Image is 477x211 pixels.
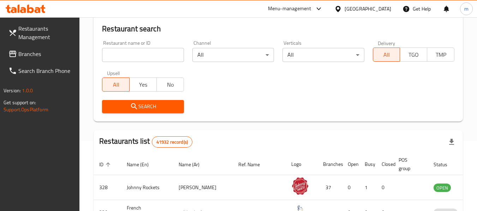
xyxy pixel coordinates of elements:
[3,45,80,62] a: Branches
[342,154,359,175] th: Open
[464,5,469,13] span: m
[132,80,154,90] span: Yes
[102,100,184,113] button: Search
[434,184,451,192] span: OPEN
[373,48,400,62] button: All
[399,156,419,173] span: POS group
[121,175,173,200] td: Johnny Rockets
[99,136,192,148] h2: Restaurants list
[3,62,80,79] a: Search Branch Phone
[378,41,395,45] label: Delivery
[94,175,121,200] td: 328
[376,50,398,60] span: All
[107,70,120,75] label: Upsell
[359,154,376,175] th: Busy
[192,48,274,62] div: All
[179,160,209,169] span: Name (Ar)
[127,160,158,169] span: Name (En)
[4,86,21,95] span: Version:
[376,175,393,200] td: 0
[3,20,80,45] a: Restaurants Management
[18,50,74,58] span: Branches
[129,77,157,92] button: Yes
[430,50,452,60] span: TMP
[403,50,424,60] span: TGO
[152,136,192,148] div: Total records count
[443,134,460,150] div: Export file
[345,5,391,13] div: [GEOGRAPHIC_DATA]
[102,48,184,62] input: Search for restaurant name or ID..
[102,77,130,92] button: All
[156,77,184,92] button: No
[400,48,427,62] button: TGO
[359,175,376,200] td: 1
[102,24,454,34] h2: Restaurant search
[427,48,454,62] button: TMP
[238,160,269,169] span: Ref. Name
[282,48,364,62] div: All
[99,160,113,169] span: ID
[342,175,359,200] td: 0
[173,175,233,200] td: [PERSON_NAME]
[317,154,342,175] th: Branches
[18,24,74,41] span: Restaurants Management
[376,154,393,175] th: Closed
[152,139,192,145] span: 41932 record(s)
[18,67,74,75] span: Search Branch Phone
[4,105,48,114] a: Support.OpsPlatform
[268,5,311,13] div: Menu-management
[286,154,317,175] th: Logo
[291,177,309,195] img: Johnny Rockets
[22,86,33,95] span: 1.0.0
[105,80,127,90] span: All
[4,98,36,107] span: Get support on:
[160,80,181,90] span: No
[108,102,178,111] span: Search
[434,160,457,169] span: Status
[317,175,342,200] td: 37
